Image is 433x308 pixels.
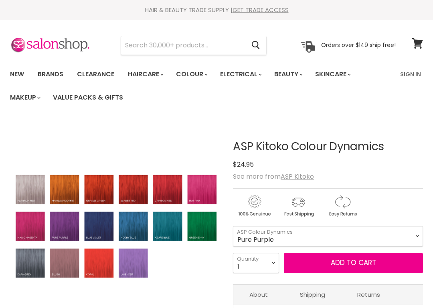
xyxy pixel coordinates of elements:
span: See more from [233,172,314,181]
p: Orders over $149 ship free! [321,41,396,49]
a: Colour [170,66,212,83]
form: Product [121,36,267,55]
img: genuine.gif [233,194,275,218]
a: Returns [341,285,396,304]
button: Add to cart [284,253,423,273]
a: Brands [32,66,69,83]
span: $24.95 [233,160,254,169]
a: ASP Kitoko [281,172,314,181]
a: Sign In [395,66,426,83]
img: ASP Kitoko Colour Dynamics [10,172,223,281]
ul: Main menu [4,63,395,109]
a: Skincare [309,66,356,83]
a: GET TRADE ACCESS [233,6,289,14]
a: Makeup [4,89,45,106]
button: Search [245,36,266,55]
img: shipping.gif [277,194,320,218]
a: Clearance [71,66,120,83]
a: About [233,285,284,304]
select: Quantity [233,253,279,273]
a: Value Packs & Gifts [47,89,129,106]
img: returns.gif [321,194,364,218]
h1: ASP Kitoko Colour Dynamics [233,141,423,153]
a: Electrical [214,66,267,83]
a: Beauty [268,66,308,83]
input: Search [121,36,245,55]
span: Add to cart [331,258,376,267]
a: Shipping [284,285,341,304]
a: New [4,66,30,83]
a: Haircare [122,66,168,83]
